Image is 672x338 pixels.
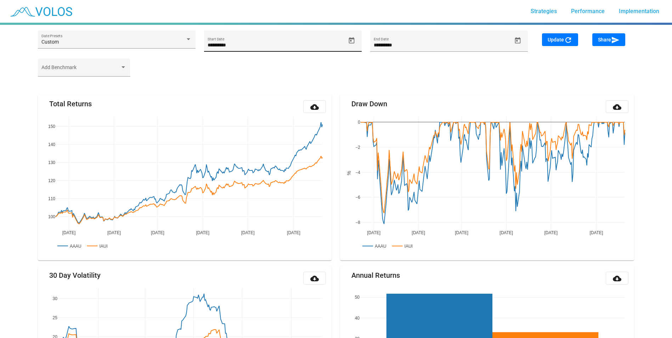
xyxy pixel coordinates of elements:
a: Implementation [613,5,665,18]
mat-icon: cloud_download [613,103,621,111]
span: Implementation [619,8,659,15]
mat-icon: refresh [564,36,572,44]
mat-icon: cloud_download [310,103,319,111]
span: Share [598,37,620,43]
img: blue_transparent.png [6,2,76,20]
mat-card-title: 30 Day Volatility [49,272,101,279]
mat-icon: cloud_download [613,274,621,283]
span: Strategies [531,8,557,15]
mat-icon: send [611,36,620,44]
button: Open calendar [512,34,524,47]
a: Performance [565,5,610,18]
button: Update [542,33,578,46]
span: Update [548,37,572,43]
mat-card-title: Draw Down [351,100,387,107]
span: Custom [41,39,59,45]
a: Strategies [525,5,563,18]
mat-icon: cloud_download [310,274,319,283]
mat-card-title: Annual Returns [351,272,400,279]
mat-card-title: Total Returns [49,100,92,107]
button: Share [592,33,625,46]
button: Open calendar [345,34,358,47]
span: Performance [571,8,605,15]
